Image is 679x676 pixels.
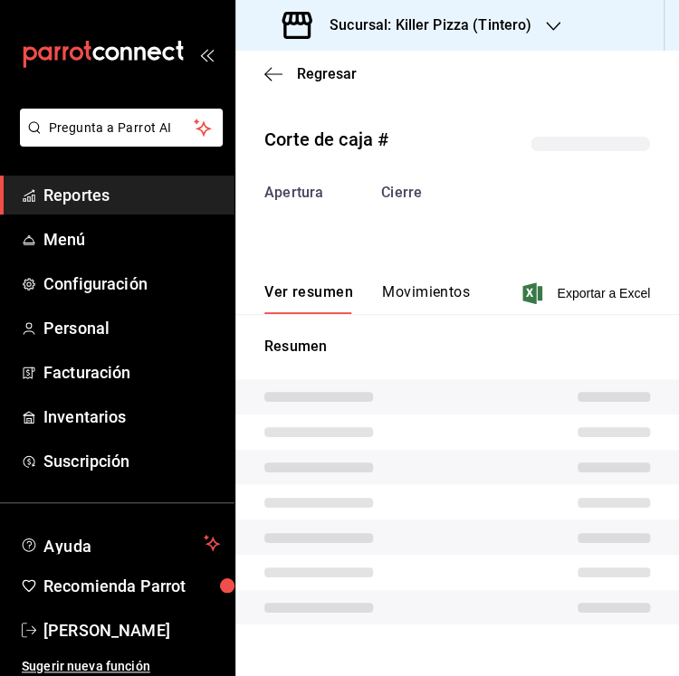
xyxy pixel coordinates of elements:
[22,657,220,676] span: Sugerir nueva función
[264,336,650,357] p: Resumen
[43,183,220,207] span: Reportes
[43,618,220,643] span: [PERSON_NAME]
[20,109,223,147] button: Pregunta a Parrot AI
[49,119,195,138] span: Pregunta a Parrot AI
[297,65,357,82] span: Regresar
[315,14,531,36] h3: Sucursal: Killer Pizza (Tintero)
[43,227,220,252] span: Menú
[199,47,214,62] button: open_drawer_menu
[43,316,220,340] span: Personal
[43,405,220,429] span: Inventarios
[381,182,422,204] div: Cierre
[264,283,470,314] div: navigation tabs
[43,449,220,473] span: Suscripción
[43,271,220,296] span: Configuración
[13,131,223,150] a: Pregunta a Parrot AI
[382,283,470,314] button: Movimientos
[264,65,357,82] button: Regresar
[526,282,650,304] button: Exportar a Excel
[43,360,220,385] span: Facturación
[264,126,388,153] div: Corte de caja #
[264,182,323,204] div: Apertura
[43,532,196,554] span: Ayuda
[264,283,353,314] button: Ver resumen
[43,574,220,598] span: Recomienda Parrot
